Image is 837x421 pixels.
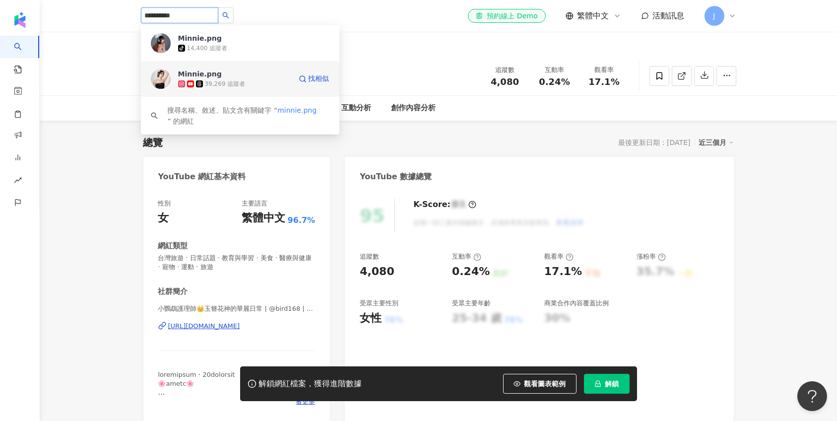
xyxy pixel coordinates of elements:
div: 性別 [158,199,171,208]
span: 看更多 [296,397,315,406]
span: 4,080 [491,76,519,87]
div: 漲粉率 [637,252,666,261]
div: 互動分析 [342,102,372,114]
span: 觀看圖表範例 [524,380,566,388]
span: search [151,112,158,119]
span: 96.7% [288,215,316,226]
div: 總覽 [143,136,163,149]
div: 0.24% [452,264,490,280]
span: 小鸚鵡護理師👑玉簪花神的華麗日常 | @bird168 | UC-W088GKv6w0bxhz7wENWUA [158,304,316,313]
span: lock [594,380,601,387]
span: 繁體中文 [578,10,609,21]
div: 追蹤數 [486,65,524,75]
div: 網紅類型 [158,241,188,251]
span: 找相似 [309,74,329,84]
div: 受眾主要年齡 [452,299,491,308]
div: 觀看率 [585,65,623,75]
img: KOL Avatar [151,69,171,89]
div: 觀看率 [544,252,574,261]
span: 0.24% [539,77,570,87]
div: 互動率 [452,252,481,261]
div: 商業合作內容覆蓋比例 [544,299,609,308]
div: 女 [158,210,169,226]
div: 解鎖網紅檔案，獲得進階數據 [259,379,362,389]
div: 創作內容分析 [391,102,436,114]
div: 14,400 追蹤者 [187,44,228,53]
a: [URL][DOMAIN_NAME] [158,322,316,331]
div: 受眾主要性別 [360,299,398,308]
a: search [14,36,34,74]
div: YouTube 網紅基本資料 [158,171,246,182]
span: 活動訊息 [653,11,685,20]
div: 預約線上 Demo [476,11,537,21]
img: KOL Avatar [151,33,171,53]
div: K-Score : [413,199,476,210]
a: 找相似 [299,69,329,89]
span: J [713,10,715,21]
span: search [222,12,229,19]
button: 觀看圖表範例 [503,374,577,394]
button: 解鎖 [584,374,630,394]
div: YouTube 數據總覽 [360,171,432,182]
div: 女性 [360,311,382,326]
img: logo icon [12,12,28,28]
div: 搜尋名稱、敘述、貼文含有關鍵字 “ ” 的網紅 [168,105,329,127]
div: 最後更新日期：[DATE] [618,139,690,146]
div: 4,080 [360,264,394,280]
div: Minnie.png [178,33,222,43]
span: 17.1% [588,77,619,87]
div: 社群簡介 [158,286,188,297]
div: 追蹤數 [360,252,379,261]
div: Minnie.png [178,69,222,79]
div: 17.1% [544,264,582,280]
a: 預約線上 Demo [468,9,545,23]
div: 39,269 追蹤者 [205,80,246,88]
div: [URL][DOMAIN_NAME] [168,322,240,331]
span: 解鎖 [605,380,619,388]
div: 互動率 [536,65,574,75]
span: minnie.png [277,106,317,114]
div: 繁體中文 [242,210,285,226]
div: 主要語言 [242,199,267,208]
span: 台灣旅遊 · 日常話題 · 教育與學習 · 美食 · 醫療與健康 · 寵物 · 運動 · 旅遊 [158,254,316,272]
span: rise [14,170,22,193]
div: 近三個月 [699,136,734,149]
